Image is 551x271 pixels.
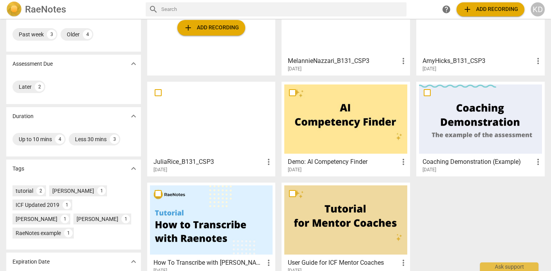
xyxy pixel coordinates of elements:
[16,201,59,209] div: ICF Updated 2019
[150,84,273,173] a: JuliaRice_B131_CSP3[DATE]
[19,31,44,38] div: Past week
[533,157,543,167] span: more_vert
[399,157,408,167] span: more_vert
[61,215,69,223] div: 1
[531,2,545,16] button: KD
[423,56,533,66] h3: AmyHicks_B131_CSP3
[456,2,524,16] button: Upload
[288,56,399,66] h3: MelannieNazzari_B131_CSP3
[12,112,34,120] p: Duration
[47,30,56,39] div: 3
[6,2,22,17] img: Logo
[25,4,66,15] h2: RaeNotes
[12,258,50,266] p: Expiration Date
[264,258,273,267] span: more_vert
[288,157,399,167] h3: Demo: AI Competency Finder
[129,111,138,121] span: expand_more
[64,229,73,237] div: 1
[36,187,45,195] div: 2
[16,187,33,195] div: tutorial
[463,5,472,14] span: add
[83,30,92,39] div: 4
[264,157,273,167] span: more_vert
[75,135,107,143] div: Less 30 mins
[35,82,44,92] div: 2
[423,167,436,173] span: [DATE]
[55,135,64,144] div: 4
[97,187,106,195] div: 1
[442,5,451,14] span: help
[463,5,518,14] span: Add recording
[12,165,24,173] p: Tags
[161,3,403,16] input: Search
[128,163,139,174] button: Show more
[19,135,52,143] div: Up to 10 mins
[399,56,408,66] span: more_vert
[19,83,32,91] div: Later
[110,135,119,144] div: 3
[67,31,80,38] div: Older
[177,20,245,36] button: Upload
[288,66,301,72] span: [DATE]
[128,256,139,267] button: Show more
[77,215,118,223] div: [PERSON_NAME]
[419,84,542,173] a: Coaching Demonstration (Example)[DATE]
[149,5,158,14] span: search
[6,2,139,17] a: LogoRaeNotes
[153,258,264,267] h3: How To Transcribe with RaeNotes
[423,66,436,72] span: [DATE]
[399,258,408,267] span: more_vert
[129,164,138,173] span: expand_more
[288,167,301,173] span: [DATE]
[288,258,399,267] h3: User Guide for ICF Mentor Coaches
[128,58,139,70] button: Show more
[12,60,53,68] p: Assessment Due
[480,262,539,271] div: Ask support
[121,215,130,223] div: 1
[533,56,543,66] span: more_vert
[16,229,61,237] div: RaeNotes example
[129,257,138,266] span: expand_more
[52,187,94,195] div: [PERSON_NAME]
[129,59,138,68] span: expand_more
[16,215,57,223] div: [PERSON_NAME]
[284,84,407,173] a: Demo: AI Competency Finder[DATE]
[128,110,139,122] button: Show more
[153,167,167,173] span: [DATE]
[153,157,264,167] h3: JuliaRice_B131_CSP3
[184,23,193,32] span: add
[184,23,239,32] span: Add recording
[439,2,453,16] a: Help
[62,201,71,209] div: 1
[423,157,533,167] h3: Coaching Demonstration (Example)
